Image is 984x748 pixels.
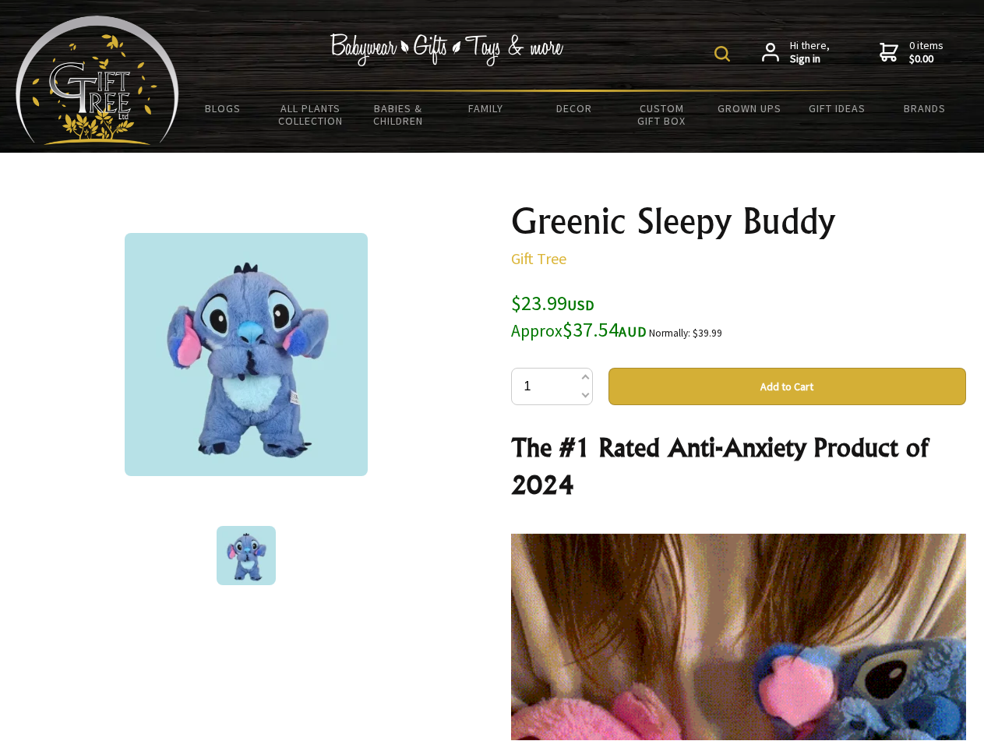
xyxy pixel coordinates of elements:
[762,39,830,66] a: Hi there,Sign in
[881,92,969,125] a: Brands
[705,92,793,125] a: Grown Ups
[909,52,943,66] strong: $0.00
[511,203,966,240] h1: Greenic Sleepy Buddy
[714,46,730,62] img: product search
[909,38,943,66] span: 0 items
[793,92,881,125] a: Gift Ideas
[125,233,368,476] img: Greenic Sleepy Buddy
[330,34,564,66] img: Babywear - Gifts - Toys & more
[443,92,531,125] a: Family
[511,432,928,500] strong: The #1 Rated Anti-Anxiety Product of 2024
[790,52,830,66] strong: Sign in
[567,296,594,314] span: USD
[618,92,706,137] a: Custom Gift Box
[511,290,647,342] span: $23.99 $37.54
[880,39,943,66] a: 0 items$0.00
[511,249,566,268] a: Gift Tree
[511,320,563,341] small: Approx
[608,368,966,405] button: Add to Cart
[217,526,276,585] img: Greenic Sleepy Buddy
[790,39,830,66] span: Hi there,
[179,92,267,125] a: BLOGS
[267,92,355,137] a: All Plants Collection
[16,16,179,145] img: Babyware - Gifts - Toys and more...
[530,92,618,125] a: Decor
[619,323,647,340] span: AUD
[354,92,443,137] a: Babies & Children
[649,326,722,340] small: Normally: $39.99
